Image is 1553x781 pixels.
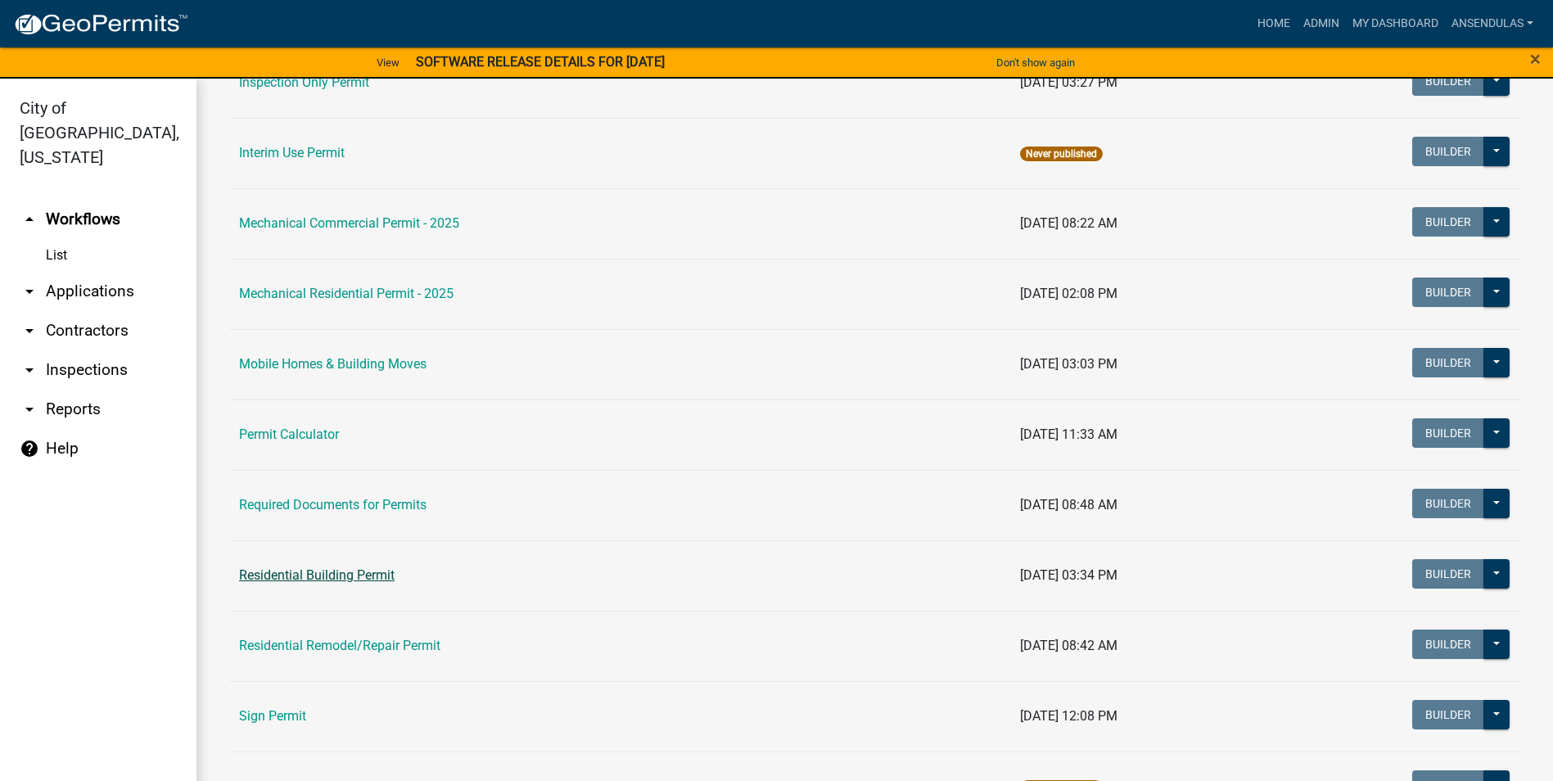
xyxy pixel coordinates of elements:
button: Don't show again [990,49,1081,76]
button: Builder [1412,207,1484,237]
span: × [1530,47,1541,70]
a: View [370,49,406,76]
span: [DATE] 03:27 PM [1020,74,1117,90]
a: Inspection Only Permit [239,74,369,90]
a: Required Documents for Permits [239,497,427,512]
button: Builder [1412,630,1484,659]
a: Interim Use Permit [239,145,345,160]
span: [DATE] 08:22 AM [1020,215,1117,231]
a: Mechanical Residential Permit - 2025 [239,286,454,301]
span: [DATE] 12:08 PM [1020,708,1117,724]
span: Never published [1020,147,1103,161]
span: [DATE] 03:03 PM [1020,356,1117,372]
button: Builder [1412,700,1484,729]
a: Residential Remodel/Repair Permit [239,638,440,653]
button: Builder [1412,66,1484,96]
a: Sign Permit [239,708,306,724]
button: Builder [1412,489,1484,518]
i: arrow_drop_down [20,321,39,341]
button: Builder [1412,348,1484,377]
span: [DATE] 08:48 AM [1020,497,1117,512]
button: Close [1530,49,1541,69]
a: Mechanical Commercial Permit - 2025 [239,215,459,231]
a: ansendulas [1445,8,1540,39]
button: Builder [1412,559,1484,589]
button: Builder [1412,278,1484,307]
a: Mobile Homes & Building Moves [239,356,427,372]
a: Home [1251,8,1297,39]
a: My Dashboard [1346,8,1445,39]
i: arrow_drop_down [20,360,39,380]
i: arrow_drop_up [20,210,39,229]
span: [DATE] 11:33 AM [1020,427,1117,442]
a: Admin [1297,8,1346,39]
span: [DATE] 03:34 PM [1020,567,1117,583]
span: [DATE] 02:08 PM [1020,286,1117,301]
i: arrow_drop_down [20,400,39,419]
strong: SOFTWARE RELEASE DETAILS FOR [DATE] [416,54,665,70]
span: [DATE] 08:42 AM [1020,638,1117,653]
a: Permit Calculator [239,427,339,442]
i: help [20,439,39,458]
button: Builder [1412,137,1484,166]
i: arrow_drop_down [20,282,39,301]
a: Residential Building Permit [239,567,395,583]
button: Builder [1412,418,1484,448]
